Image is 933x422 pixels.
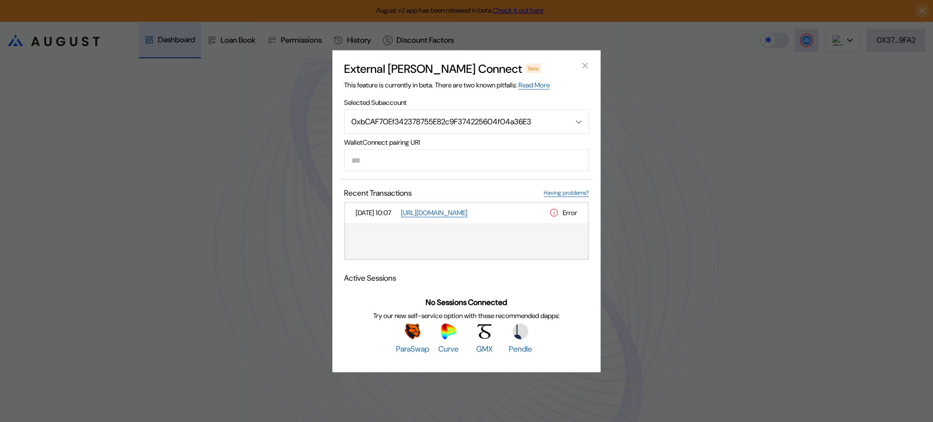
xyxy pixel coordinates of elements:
[405,324,420,339] img: ParaSwap
[438,344,459,354] span: Curve
[468,324,501,354] a: GMXGMX
[401,208,467,217] a: [URL][DOMAIN_NAME]
[504,324,537,354] a: PendlePendle
[344,109,589,134] button: Open menu
[513,324,528,339] img: Pendle
[432,324,465,354] a: CurveCurve
[396,344,429,354] span: ParaSwap
[373,311,560,320] span: Try our new self-service option with these recommended dapps:
[344,187,412,198] span: Recent Transactions
[426,297,507,307] span: No Sessions Connected
[577,58,593,73] button: close modal
[549,207,577,218] div: Error
[344,61,522,76] h2: External [PERSON_NAME] Connect
[509,344,532,354] span: Pendle
[351,117,556,127] div: 0xbCAF70Ef342378755E82c9F374225604f04a36E3
[441,324,456,339] img: Curve
[518,80,550,89] a: Read More
[396,324,429,354] a: ParaSwapParaSwap
[344,137,589,146] span: WalletConnect pairing URI
[477,324,492,339] img: GMX
[526,63,541,73] div: Beta
[356,208,397,217] span: [DATE] 10:07
[344,80,550,89] span: This feature is currently in beta. There are two known pitfalls:
[544,188,589,197] a: Having problems?
[476,344,493,354] span: GMX
[344,272,396,283] span: Active Sessions
[344,98,589,106] span: Selected Subaccount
